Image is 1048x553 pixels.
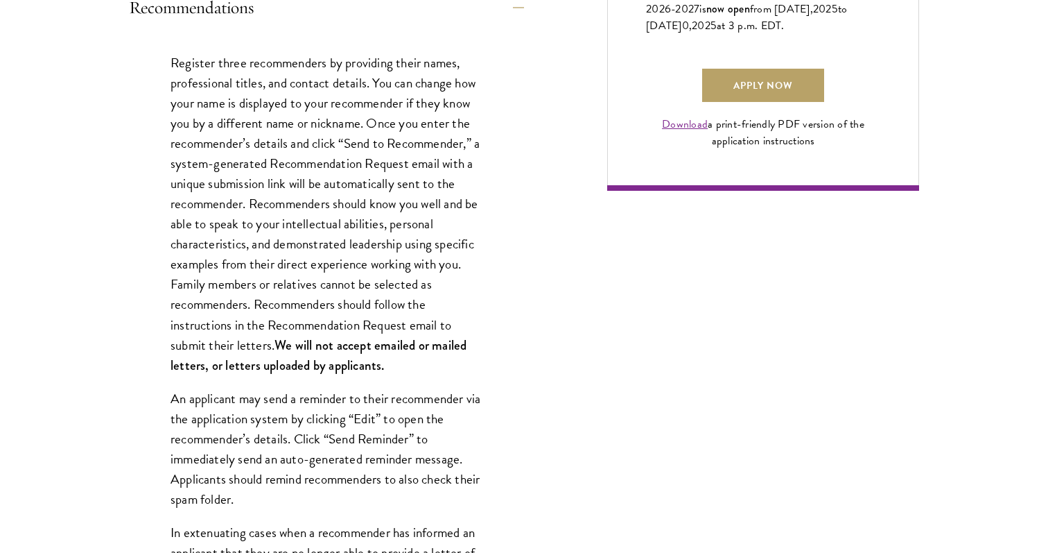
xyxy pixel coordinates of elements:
strong: We will not accept emailed or mailed letters, or letters uploaded by applicants. [171,336,466,375]
div: a print-friendly PDF version of the application instructions [646,116,880,149]
span: to [DATE] [646,1,847,34]
span: from [DATE], [750,1,813,17]
span: 5 [710,17,717,34]
span: 202 [813,1,832,17]
span: 7 [694,1,699,17]
span: is [699,1,706,17]
span: now open [706,1,750,17]
p: An applicant may send a reminder to their recommender via the application system by clicking “Edi... [171,389,482,509]
span: 0 [682,17,689,34]
a: Download [662,116,708,133]
span: 5 [832,1,838,17]
span: 6 [665,1,671,17]
span: -202 [671,1,694,17]
span: at 3 p.m. EDT. [717,17,785,34]
span: , [689,17,692,34]
a: Apply Now [702,69,824,102]
span: 202 [692,17,710,34]
p: Register three recommenders by providing their names, professional titles, and contact details. Y... [171,53,482,375]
